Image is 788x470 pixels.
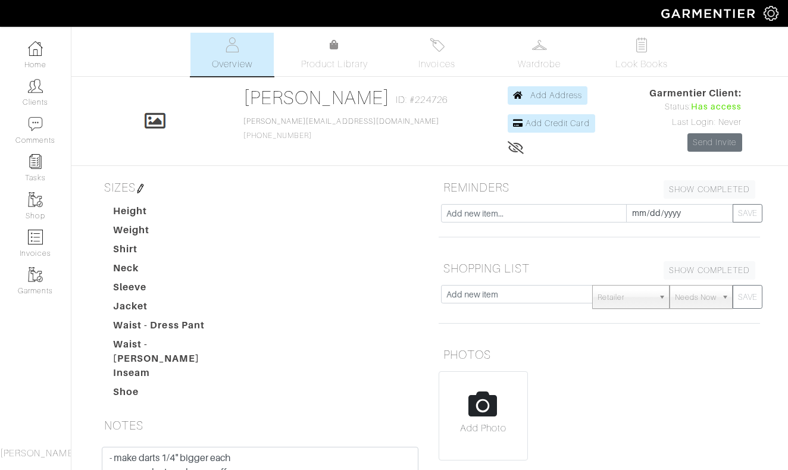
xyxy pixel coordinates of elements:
[104,280,240,299] dt: Sleeve
[649,101,742,114] div: Status:
[733,204,762,223] button: SAVE
[243,117,440,126] a: [PERSON_NAME][EMAIL_ADDRESS][DOMAIN_NAME]
[28,230,43,245] img: orders-icon-0abe47150d42831381b5fb84f609e132dff9fe21cb692f30cb5eec754e2cba89.png
[28,41,43,56] img: dashboard-icon-dbcd8f5a0b271acd01030246c82b418ddd0df26cd7fceb0bd07c9910d44c42f6.png
[395,33,479,76] a: Invoices
[439,343,760,366] h5: PHOTOS
[104,223,240,242] dt: Weight
[28,267,43,282] img: garments-icon-b7da505a4dc4fd61783c78ac3ca0ef83fa9d6f193b1c9dc38574b1d14d53ca28.png
[99,176,421,199] h5: SIZES
[243,117,440,140] span: [PHONE_NUMBER]
[508,86,588,105] a: Add Address
[104,242,240,261] dt: Shirt
[104,204,240,223] dt: Height
[439,176,760,199] h5: REMINDERS
[190,33,274,76] a: Overview
[28,79,43,93] img: clients-icon-6bae9207a08558b7cb47a8932f037763ab4055f8c8b6bfacd5dc20c3e0201464.png
[649,116,742,129] div: Last Login: Never
[764,6,778,21] img: gear-icon-white-bd11855cb880d31180b6d7d6211b90ccbf57a29d726f0c71d8c61bd08dd39cc2.png
[615,57,668,71] span: Look Books
[600,33,683,76] a: Look Books
[104,337,240,366] dt: Waist - [PERSON_NAME]
[104,366,240,385] dt: Inseam
[664,180,755,199] a: SHOW COMPLETED
[104,385,240,404] dt: Shoe
[212,57,252,71] span: Overview
[225,37,240,52] img: basicinfo-40fd8af6dae0f16599ec9e87c0ef1c0a1fdea2edbe929e3d69a839185d80c458.svg
[664,261,755,280] a: SHOW COMPLETED
[136,184,145,193] img: pen-cf24a1663064a2ec1b9c1bd2387e9de7a2fa800b781884d57f21acf72779bad2.png
[99,413,421,437] h5: NOTES
[301,57,368,71] span: Product Library
[518,57,561,71] span: Wardrobe
[243,87,390,108] a: [PERSON_NAME]
[293,38,376,71] a: Product Library
[675,286,717,309] span: Needs Now
[441,285,593,303] input: Add new item
[441,204,627,223] input: Add new item...
[498,33,581,76] a: Wardrobe
[104,318,240,337] dt: Waist - Dress Pant
[598,286,653,309] span: Retailer
[28,154,43,169] img: reminder-icon-8004d30b9f0a5d33ae49ab947aed9ed385cf756f9e5892f1edd6e32f2345188e.png
[439,256,760,280] h5: SHOPPING LIST
[28,192,43,207] img: garments-icon-b7da505a4dc4fd61783c78ac3ca0ef83fa9d6f193b1c9dc38574b1d14d53ca28.png
[733,285,762,309] button: SAVE
[508,114,595,133] a: Add Credit Card
[104,299,240,318] dt: Jacket
[104,261,240,280] dt: Neck
[530,90,583,100] span: Add Address
[430,37,445,52] img: orders-27d20c2124de7fd6de4e0e44c1d41de31381a507db9b33961299e4e07d508b8c.svg
[655,3,764,24] img: garmentier-logo-header-white-b43fb05a5012e4ada735d5af1a66efaba907eab6374d6393d1fbf88cb4ef424d.png
[418,57,455,71] span: Invoices
[396,93,448,107] span: ID: #224726
[532,37,547,52] img: wardrobe-487a4870c1b7c33e795ec22d11cfc2ed9d08956e64fb3008fe2437562e282088.svg
[687,133,742,152] a: Send Invite
[526,118,590,128] span: Add Credit Card
[28,117,43,131] img: comment-icon-a0a6a9ef722e966f86d9cbdc48e553b5cf19dbc54f86b18d962a5391bc8f6eb6.png
[691,101,742,114] span: Has access
[649,86,742,101] span: Garmentier Client:
[634,37,649,52] img: todo-9ac3debb85659649dc8f770b8b6100bb5dab4b48dedcbae339e5042a72dfd3cc.svg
